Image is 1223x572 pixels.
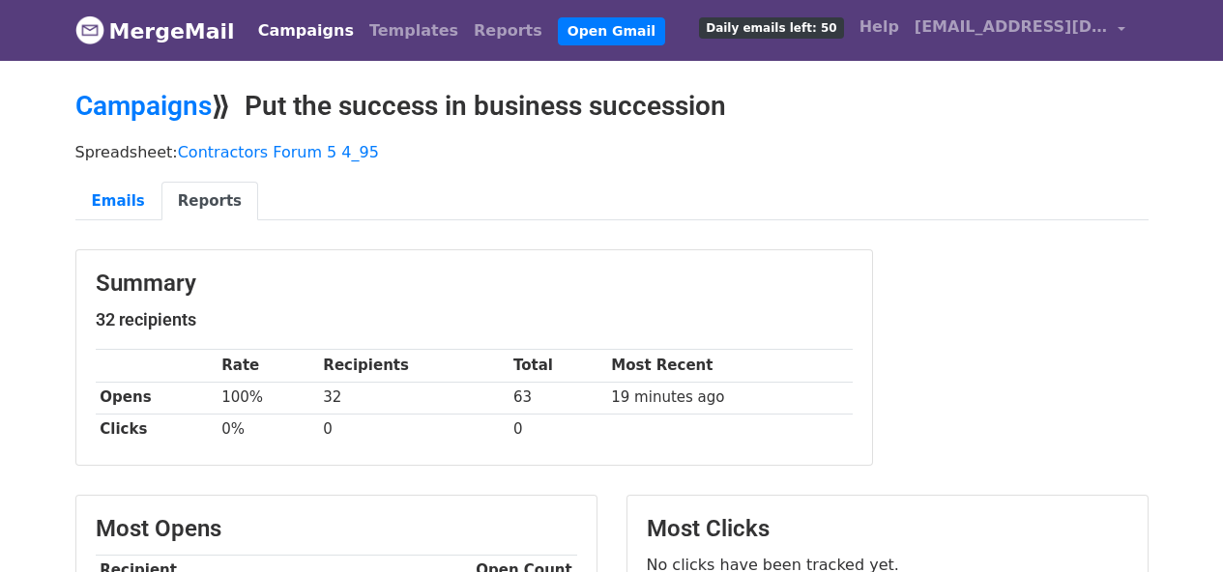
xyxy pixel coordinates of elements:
[96,270,853,298] h3: Summary
[699,17,843,39] span: Daily emails left: 50
[319,382,510,414] td: 32
[647,515,1128,543] h3: Most Clicks
[691,8,851,46] a: Daily emails left: 50
[96,382,218,414] th: Opens
[509,382,606,414] td: 63
[75,15,104,44] img: MergeMail logo
[217,350,318,382] th: Rate
[250,12,362,50] a: Campaigns
[75,142,1149,162] p: Spreadsheet:
[217,382,318,414] td: 100%
[606,382,852,414] td: 19 minutes ago
[96,414,218,445] th: Clicks
[466,12,550,50] a: Reports
[75,11,235,51] a: MergeMail
[319,350,510,382] th: Recipients
[96,309,853,330] h5: 32 recipients
[362,12,466,50] a: Templates
[96,515,577,543] h3: Most Opens
[558,17,665,45] a: Open Gmail
[161,182,258,221] a: Reports
[75,182,161,221] a: Emails
[915,15,1108,39] span: [EMAIL_ADDRESS][DOMAIN_NAME]
[509,414,606,445] td: 0
[509,350,606,382] th: Total
[75,90,212,122] a: Campaigns
[217,414,318,445] td: 0%
[178,143,379,161] a: Contractors Forum 5 4_95
[606,350,852,382] th: Most Recent
[852,8,907,46] a: Help
[319,414,510,445] td: 0
[75,90,1149,123] h2: ⟫ Put the success in business succession
[907,8,1133,53] a: [EMAIL_ADDRESS][DOMAIN_NAME]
